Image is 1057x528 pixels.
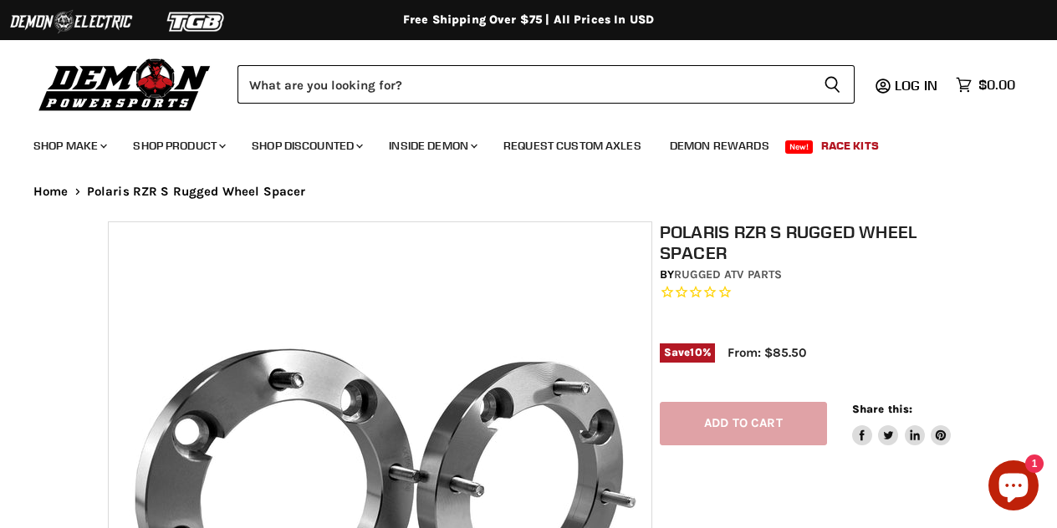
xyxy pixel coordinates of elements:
img: Demon Powersports [33,54,217,114]
form: Product [237,65,855,104]
span: Polaris RZR S Rugged Wheel Spacer [87,185,306,199]
span: Log in [895,77,937,94]
a: Request Custom Axles [491,129,654,163]
a: $0.00 [947,73,1024,97]
div: by [660,266,957,284]
aside: Share this: [852,402,952,446]
a: Rugged ATV Parts [674,267,782,282]
span: Share this: [852,403,912,415]
a: Shop Product [120,129,236,163]
button: Search [810,65,855,104]
a: Demon Rewards [657,129,782,163]
span: Save % [660,343,715,362]
img: Demon Electric Logo 2 [8,6,134,38]
span: $0.00 [978,77,1015,93]
a: Inside Demon [376,129,488,163]
a: Shop Make [21,129,117,163]
a: Race Kits [809,129,891,163]
input: Search [237,65,810,104]
span: 10 [690,346,702,358]
a: Shop Discounted [239,129,373,163]
inbox-online-store-chat: Shopify online store chat [983,460,1044,515]
ul: Main menu [21,122,1011,163]
span: New! [785,140,814,154]
span: From: $85.50 [728,345,806,360]
a: Home [33,185,69,199]
h1: Polaris RZR S Rugged Wheel Spacer [660,221,957,263]
span: Rated 0.0 out of 5 stars 0 reviews [660,284,957,302]
img: TGB Logo 2 [134,6,259,38]
a: Log in [887,78,947,93]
